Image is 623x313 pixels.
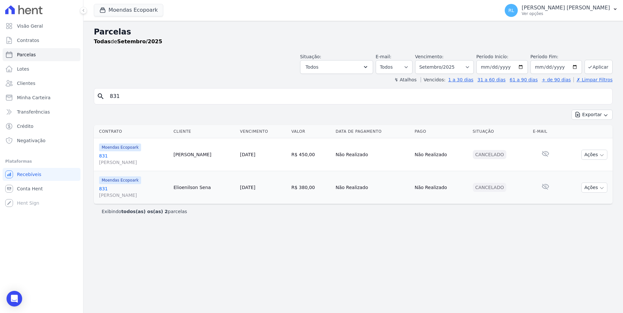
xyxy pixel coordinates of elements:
[3,120,80,133] a: Crédito
[3,77,80,90] a: Clientes
[333,138,412,171] td: Não Realizado
[333,125,412,138] th: Data de Pagamento
[17,37,39,44] span: Contratos
[530,125,560,138] th: E-mail
[3,48,80,61] a: Parcelas
[3,62,80,75] a: Lotes
[3,168,80,181] a: Recebíveis
[508,8,514,13] span: RL
[333,171,412,204] td: Não Realizado
[476,54,508,59] label: Período Inicío:
[3,20,80,33] a: Visão Geral
[3,105,80,118] a: Transferências
[510,77,538,82] a: 61 a 90 dias
[17,185,43,192] span: Conta Hent
[94,38,111,45] strong: Todas
[240,152,255,157] a: [DATE]
[117,38,162,45] strong: Setembro/2025
[17,94,51,101] span: Minha Carteira
[300,60,373,74] button: Todos
[99,153,168,166] a: 831[PERSON_NAME]
[448,77,473,82] a: 1 a 30 dias
[17,109,50,115] span: Transferências
[289,138,333,171] td: R$ 450,00
[522,11,610,16] p: Ver opções
[102,208,187,215] p: Exibindo parcelas
[3,182,80,195] a: Conta Hent
[522,5,610,11] p: [PERSON_NAME] [PERSON_NAME]
[17,171,41,178] span: Recebíveis
[3,91,80,104] a: Minha Carteira
[237,125,289,138] th: Vencimento
[94,4,163,16] button: Moendas Ecopoark
[473,150,507,159] div: Cancelado
[3,134,80,147] a: Negativação
[572,110,613,120] button: Exportar
[376,54,392,59] label: E-mail:
[121,209,168,214] b: todos(as) os(as) 2
[300,54,321,59] label: Situação:
[97,92,105,100] i: search
[94,125,171,138] th: Contrato
[17,23,43,29] span: Visão Geral
[99,143,141,151] span: Moendas Ecopoark
[17,123,34,129] span: Crédito
[171,125,238,138] th: Cliente
[240,185,255,190] a: [DATE]
[581,183,607,193] button: Ações
[99,185,168,198] a: 831[PERSON_NAME]
[94,26,613,38] h2: Parcelas
[289,171,333,204] td: R$ 380,00
[99,192,168,198] span: [PERSON_NAME]
[412,171,470,204] td: Não Realizado
[5,157,78,165] div: Plataformas
[171,171,238,204] td: Elioenilson Sena
[470,125,530,138] th: Situação
[542,77,571,82] a: + de 90 dias
[477,77,505,82] a: 31 a 60 dias
[394,77,416,82] label: ↯ Atalhos
[585,60,613,74] button: Aplicar
[500,1,623,20] button: RL [PERSON_NAME] [PERSON_NAME] Ver opções
[306,63,318,71] span: Todos
[94,38,162,46] p: de
[106,90,610,103] input: Buscar por nome do lote ou do cliente
[99,159,168,166] span: [PERSON_NAME]
[573,77,613,82] a: ✗ Limpar Filtros
[171,138,238,171] td: [PERSON_NAME]
[412,125,470,138] th: Pago
[289,125,333,138] th: Valor
[581,150,607,160] button: Ações
[530,53,582,60] label: Período Fim:
[412,138,470,171] td: Não Realizado
[99,176,141,184] span: Moendas Ecopoark
[17,66,29,72] span: Lotes
[17,51,36,58] span: Parcelas
[7,291,22,306] div: Open Intercom Messenger
[17,137,46,144] span: Negativação
[3,34,80,47] a: Contratos
[415,54,443,59] label: Vencimento:
[17,80,35,87] span: Clientes
[421,77,445,82] label: Vencidos:
[473,183,507,192] div: Cancelado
